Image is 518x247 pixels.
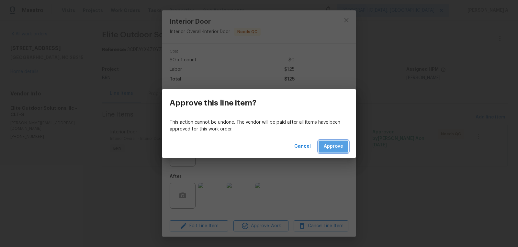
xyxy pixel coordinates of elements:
[170,98,256,107] h3: Approve this line item?
[170,119,348,133] p: This action cannot be undone. The vendor will be paid after all items have been approved for this...
[324,142,343,151] span: Approve
[292,141,313,153] button: Cancel
[319,141,348,153] button: Approve
[294,142,311,151] span: Cancel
